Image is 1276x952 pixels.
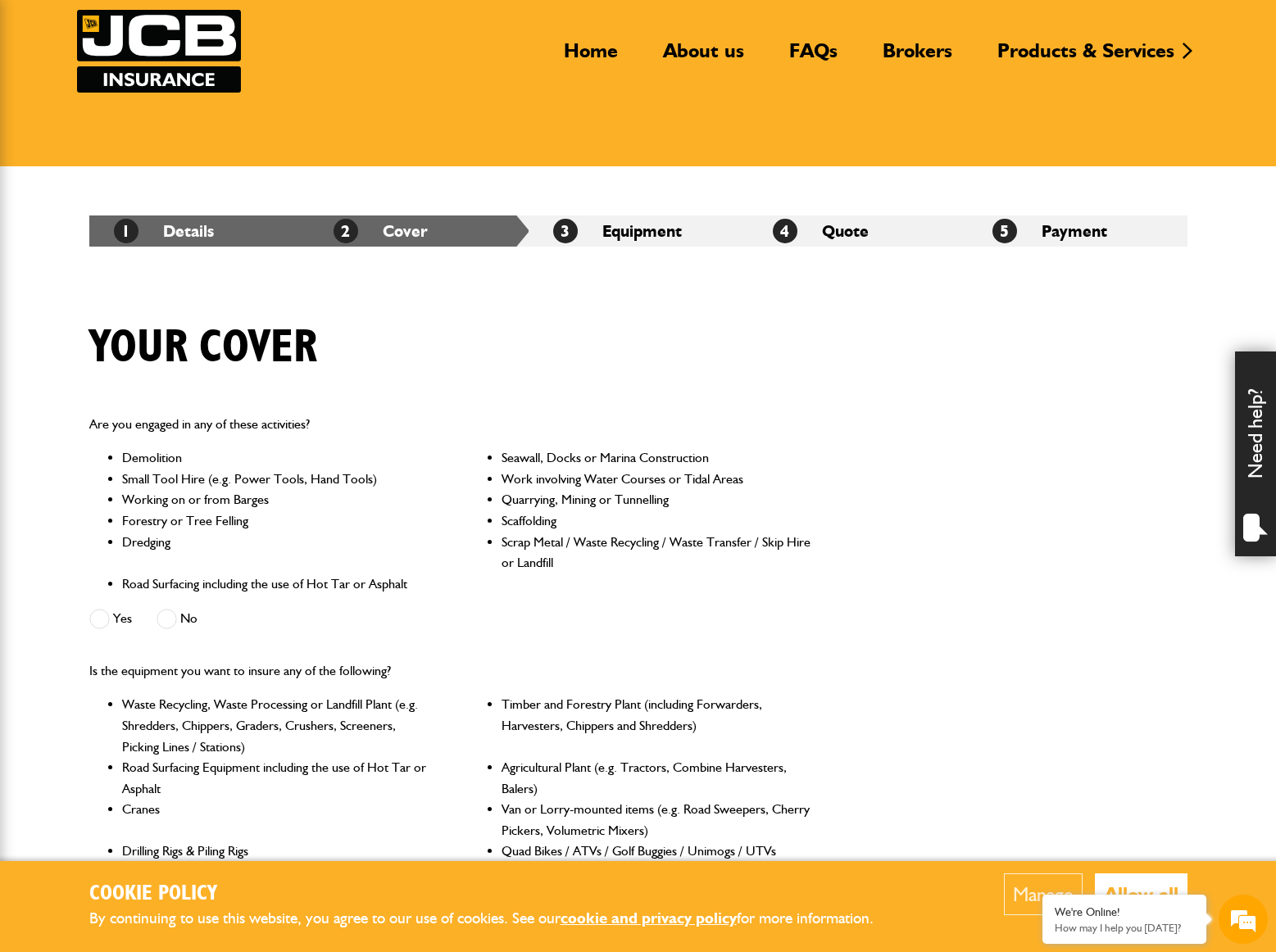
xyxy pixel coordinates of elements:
li: Scrap Metal / Waste Recycling / Waste Transfer / Skip Hire or Landfill [502,532,812,573]
button: Allow all [1095,873,1187,915]
li: Road Surfacing Equipment including the use of Hot Tar or Asphalt [122,757,433,799]
li: Agricultural Plant (e.g. Tractors, Combine Harvesters, Balers) [502,757,812,799]
li: Quote [748,215,968,247]
li: Road Surfacing including the use of Hot Tar or Asphalt [122,573,433,595]
p: Are you engaged in any of these activities? [89,414,813,435]
li: Van or Lorry-mounted items (e.g. Road Sweepers, Cherry Pickers, Volumetric Mixers) [502,799,812,841]
li: Payment [968,215,1187,247]
img: JCB Insurance Services logo [77,10,241,93]
li: Quarrying, Mining or Tunnelling [502,489,812,510]
li: Forestry or Tree Felling [122,510,433,532]
li: Cover [309,215,529,247]
span: 4 [773,219,797,243]
li: Dredging [122,532,433,573]
li: Demolition [122,447,433,469]
span: 1 [114,219,138,243]
a: cookie and privacy policy [561,909,737,927]
h1: Your cover [89,320,317,375]
a: Brokers [870,39,965,76]
a: JCB Insurance Services [77,10,241,93]
a: Home [552,39,630,76]
button: Manage [1004,873,1083,915]
a: 1Details [114,221,214,241]
li: Scaffolding [502,510,812,532]
h2: Cookie Policy [89,882,901,907]
div: We're Online! [1055,905,1194,919]
li: Quad Bikes / ATVs / Golf Buggies / Unimogs / UTVs [502,841,812,862]
p: Is the equipment you want to insure any of the following? [89,660,813,682]
a: About us [651,39,756,76]
span: 5 [992,219,1017,243]
a: Products & Services [985,39,1187,76]
p: How may I help you today? [1055,922,1194,934]
li: Timber and Forestry Plant (including Forwarders, Harvesters, Chippers and Shredders) [502,694,812,757]
li: Cranes [122,799,433,841]
li: Drilling Rigs & Piling Rigs [122,841,433,862]
p: By continuing to use this website, you agree to our use of cookies. See our for more information. [89,906,901,932]
span: 2 [334,219,358,243]
a: FAQs [777,39,850,76]
li: Work involving Water Courses or Tidal Areas [502,469,812,490]
span: 3 [553,219,578,243]
label: Yes [89,609,132,629]
label: No [157,609,198,629]
li: Waste Recycling, Waste Processing or Landfill Plant (e.g. Shredders, Chippers, Graders, Crushers,... [122,694,433,757]
li: Seawall, Docks or Marina Construction [502,447,812,469]
div: Need help? [1235,351,1276,556]
li: Small Tool Hire (e.g. Power Tools, Hand Tools) [122,469,433,490]
li: Working on or from Barges [122,489,433,510]
li: Equipment [529,215,748,247]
